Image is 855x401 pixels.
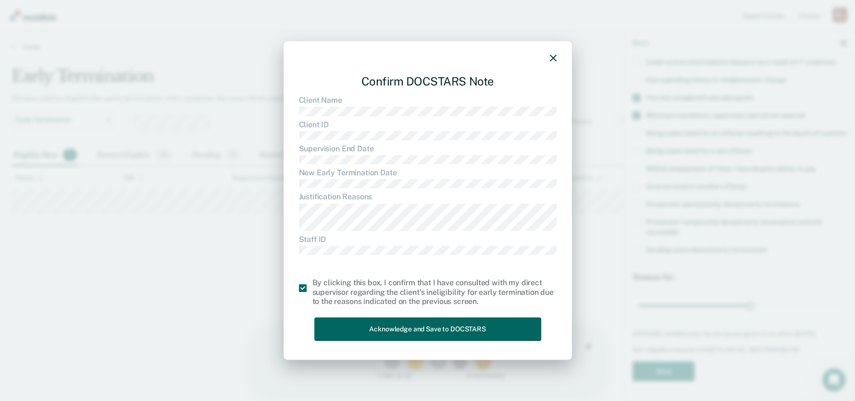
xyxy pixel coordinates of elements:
div: By clicking this box, I confirm that I have consulted with my direct supervisor regarding the cli... [312,278,557,306]
img: Profile image for Kim [42,10,58,25]
button: Acknowledge and Save to DOCSTARS [314,317,541,341]
button: 1 [129,26,146,40]
button: 3 [175,26,192,40]
dt: Staff ID [299,235,557,244]
dt: New Early Termination Date [299,168,557,177]
dt: Supervision End Date [299,144,557,153]
dt: Justification Reasons [299,192,557,201]
button: 5 [219,26,238,40]
dt: Client ID [299,120,557,129]
div: Close survey [330,14,335,20]
div: How satisfied are you with your experience using Recidiviz? [65,12,287,21]
div: 1 - Not at all [65,43,156,49]
button: 4 [197,26,214,40]
button: 2 [150,26,170,40]
div: 5 - Extremely [211,43,302,49]
div: Confirm DOCSTARS Note [299,66,557,96]
dt: Client Name [299,96,557,105]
